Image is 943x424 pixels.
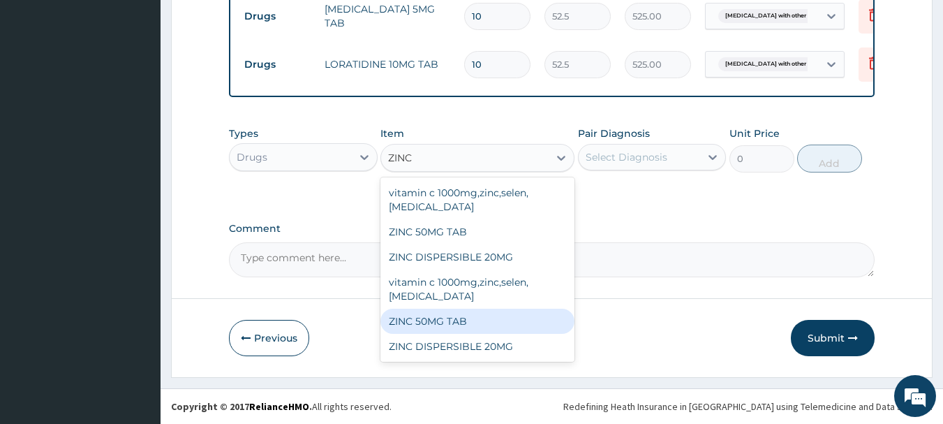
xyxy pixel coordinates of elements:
[229,7,262,41] div: Minimize live chat window
[171,400,312,413] strong: Copyright © 2017 .
[229,223,875,235] label: Comment
[229,320,309,356] button: Previous
[797,145,862,173] button: Add
[380,309,574,334] div: ZINC 50MG TAB
[586,150,667,164] div: Select Diagnosis
[318,50,457,78] td: LORATIDINE 10MG TAB
[380,180,574,219] div: vitamin c 1000mg,zinc,selen,[MEDICAL_DATA]
[81,124,193,265] span: We're online!
[791,320,875,356] button: Submit
[73,78,235,96] div: Chat with us now
[380,334,574,359] div: ZINC DISPERSIBLE 20MG
[380,126,404,140] label: Item
[718,57,852,71] span: [MEDICAL_DATA] with other complicatio...
[26,70,57,105] img: d_794563401_company_1708531726252_794563401
[380,219,574,244] div: ZINC 50MG TAB
[249,400,309,413] a: RelianceHMO
[237,3,318,29] td: Drugs
[563,400,933,414] div: Redefining Heath Insurance in [GEOGRAPHIC_DATA] using Telemedicine and Data Science!
[729,126,780,140] label: Unit Price
[237,150,267,164] div: Drugs
[718,9,845,23] span: [MEDICAL_DATA] with other specified...
[578,126,650,140] label: Pair Diagnosis
[380,244,574,270] div: ZINC DISPERSIBLE 20MG
[237,52,318,78] td: Drugs
[380,270,574,309] div: vitamin c 1000mg,zinc,selen,[MEDICAL_DATA]
[229,128,258,140] label: Types
[7,279,266,328] textarea: Type your message and hit 'Enter'
[161,388,943,424] footer: All rights reserved.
